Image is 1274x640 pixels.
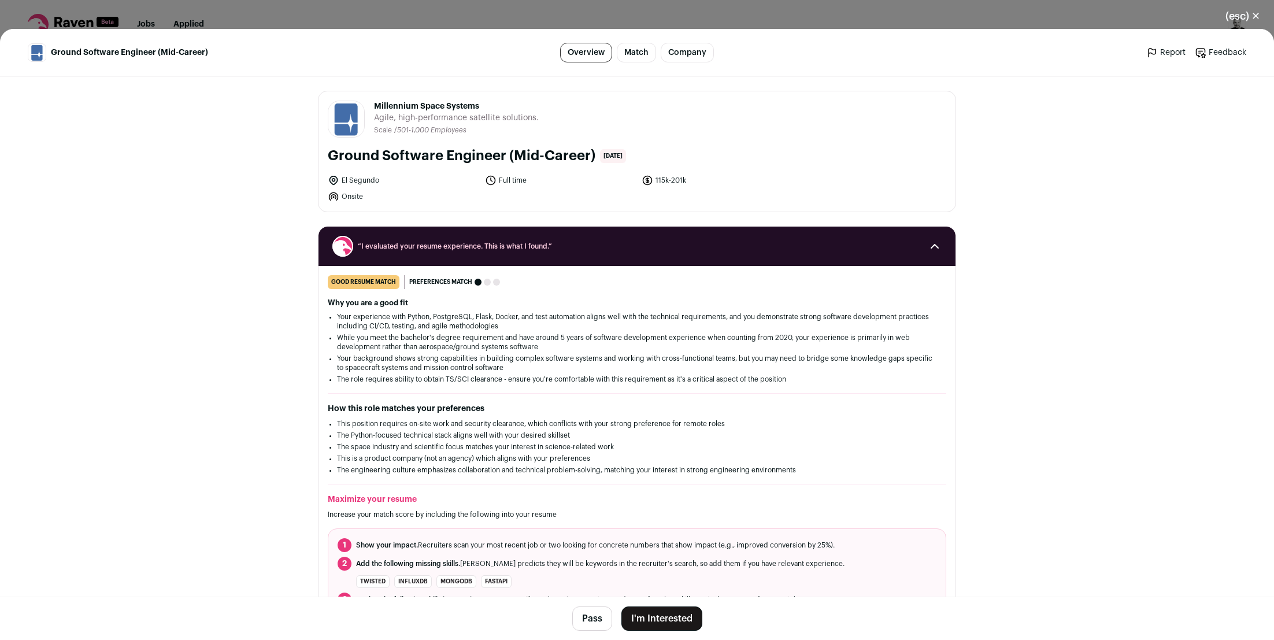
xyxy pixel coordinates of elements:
li: FastAPI [481,575,512,588]
button: I'm Interested [621,606,702,631]
li: MongoDB [436,575,476,588]
li: This position requires on-site work and security clearance, which conflicts with your strong pref... [337,419,937,428]
li: El Segundo [328,175,478,186]
span: 1 [338,538,351,552]
span: Anchor the following skills in experiences [356,596,491,603]
span: Ground Software Engineer (Mid-Career) [51,47,208,58]
li: While you meet the bachelor's degree requirement and have around 5 years of software development ... [337,333,937,352]
span: Agile, high-performance satellite solutions. [374,112,539,124]
p: Increase your match score by including the following into your resume [328,510,946,519]
li: Full time [485,175,635,186]
li: Your background shows strong capabilities in building complex software systems and working with c... [337,354,937,372]
span: Millennium Space Systems [374,101,539,112]
h1: Ground Software Engineer (Mid-Career) [328,147,595,165]
img: f1946b50b26453210f7224110bd87350a4b41288148e290897172c7ef197d34d.jpg [328,101,364,137]
span: Add the following missing skills. [356,560,460,567]
span: Preferences match [409,276,472,288]
li: Your experience with Python, PostgreSQL, Flask, Docker, and test automation aligns well with the ... [337,312,937,331]
li: / [394,126,466,135]
li: 115k-201k [642,175,792,186]
button: Pass [572,606,612,631]
li: The engineering culture emphasizes collaboration and technical problem-solving, matching your int... [337,465,937,475]
h2: Why you are a good fit [328,298,946,308]
li: This is a product company (not an agency) which aligns with your preferences [337,454,937,463]
li: InfluxDB [394,575,432,588]
span: Recruiters scan your most recent job or two looking for concrete numbers that show impact (e.g., ... [356,541,835,550]
a: Report [1146,47,1186,58]
li: The role requires ability to obtain TS/SCI clearance - ensure you're comfortable with this requir... [337,375,937,384]
span: . An ATS will see these, but recruiters and AI prefer when skills are in the context of a [356,595,799,604]
li: The space industry and scientific focus matches your interest in science-related work [337,442,937,452]
img: f1946b50b26453210f7224110bd87350a4b41288148e290897172c7ef197d34d.jpg [28,44,46,61]
li: Scale [374,126,394,135]
div: good resume match [328,275,399,289]
span: Show your impact. [356,542,418,549]
span: [DATE] [600,149,626,163]
a: Match [617,43,656,62]
span: 3 [338,593,351,606]
li: Onsite [328,191,478,202]
span: “I evaluated your resume experience. This is what I found.” [358,242,916,251]
button: Close modal [1212,3,1274,29]
a: Company [661,43,714,62]
a: Feedback [1195,47,1246,58]
span: 501-1,000 Employees [397,127,466,134]
i: recent job. [765,596,799,603]
span: [PERSON_NAME] predicts they will be keywords in the recruiter's search, so add them if you have r... [356,559,845,568]
a: Overview [560,43,612,62]
h2: How this role matches your preferences [328,403,946,415]
h2: Maximize your resume [328,494,946,505]
li: The Python-focused technical stack aligns well with your desired skillset [337,431,937,440]
li: Twisted [356,575,390,588]
span: 2 [338,557,351,571]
